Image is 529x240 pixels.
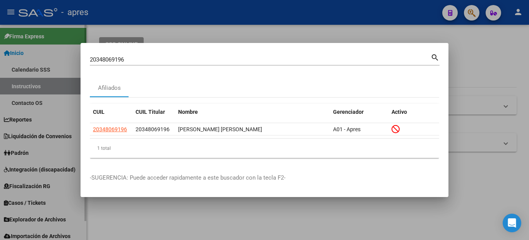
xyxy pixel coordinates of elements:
div: 1 total [90,139,439,158]
datatable-header-cell: Gerenciador [330,104,388,120]
datatable-header-cell: Nombre [175,104,330,120]
datatable-header-cell: CUIL Titular [132,104,175,120]
datatable-header-cell: CUIL [90,104,132,120]
span: 20348069196 [136,126,170,132]
span: A01 - Apres [333,126,361,132]
span: 20348069196 [93,126,127,132]
span: Gerenciador [333,109,364,115]
span: Activo [392,109,407,115]
div: Afiliados [98,84,121,93]
p: -SUGERENCIA: Puede acceder rapidamente a este buscador con la tecla F2- [90,173,439,182]
div: Open Intercom Messenger [503,214,521,232]
span: CUIL [93,109,105,115]
mat-icon: search [431,52,440,62]
div: [PERSON_NAME] [PERSON_NAME] [178,125,327,134]
span: Nombre [178,109,198,115]
datatable-header-cell: Activo [388,104,439,120]
span: CUIL Titular [136,109,165,115]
